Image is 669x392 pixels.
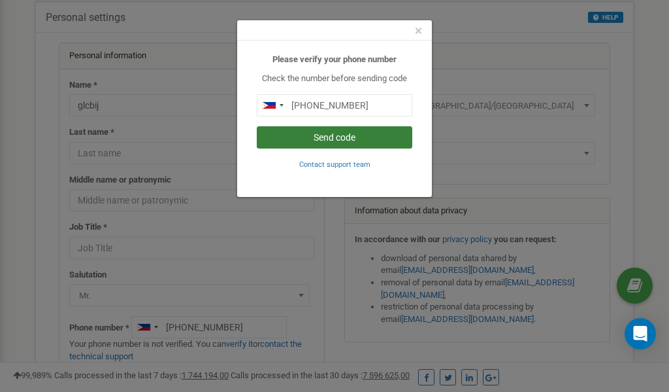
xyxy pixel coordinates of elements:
[625,318,656,349] div: Open Intercom Messenger
[272,54,397,64] b: Please verify your phone number
[257,95,287,116] div: Telephone country code
[257,73,412,85] p: Check the number before sending code
[299,160,370,169] small: Contact support team
[257,126,412,149] button: Send code
[415,24,422,38] button: Close
[257,94,412,116] input: 0905 123 4567
[415,23,422,39] span: ×
[299,159,370,169] a: Contact support team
